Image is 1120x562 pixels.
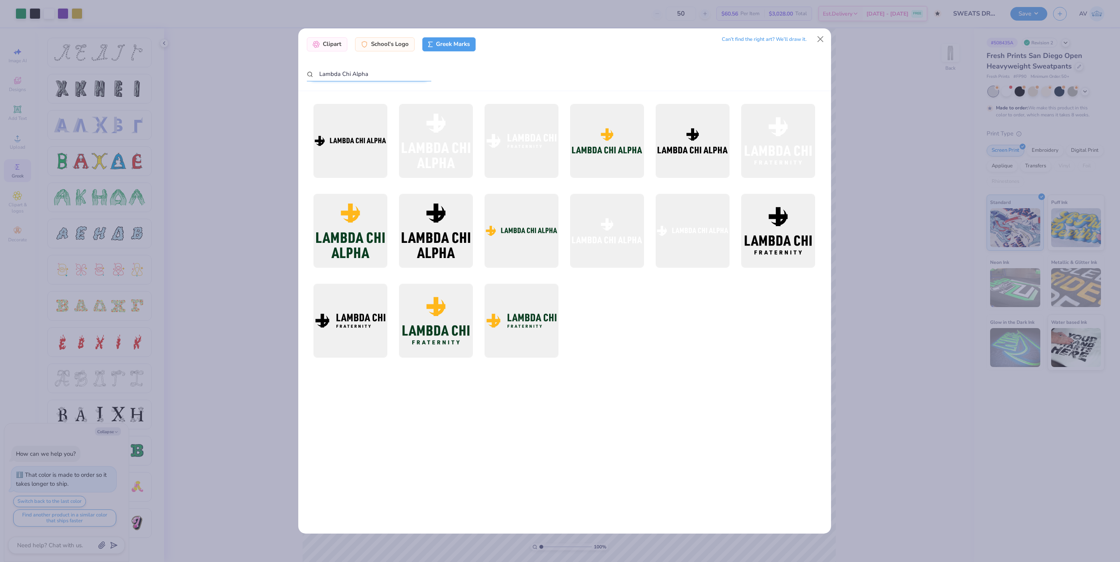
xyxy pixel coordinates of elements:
div: Greek Marks [422,37,476,51]
div: School's Logo [355,37,415,51]
div: Can’t find the right art? We’ll draw it. [722,33,807,46]
input: Search by name [307,67,431,81]
button: Close [813,32,828,47]
div: Clipart [307,37,347,51]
